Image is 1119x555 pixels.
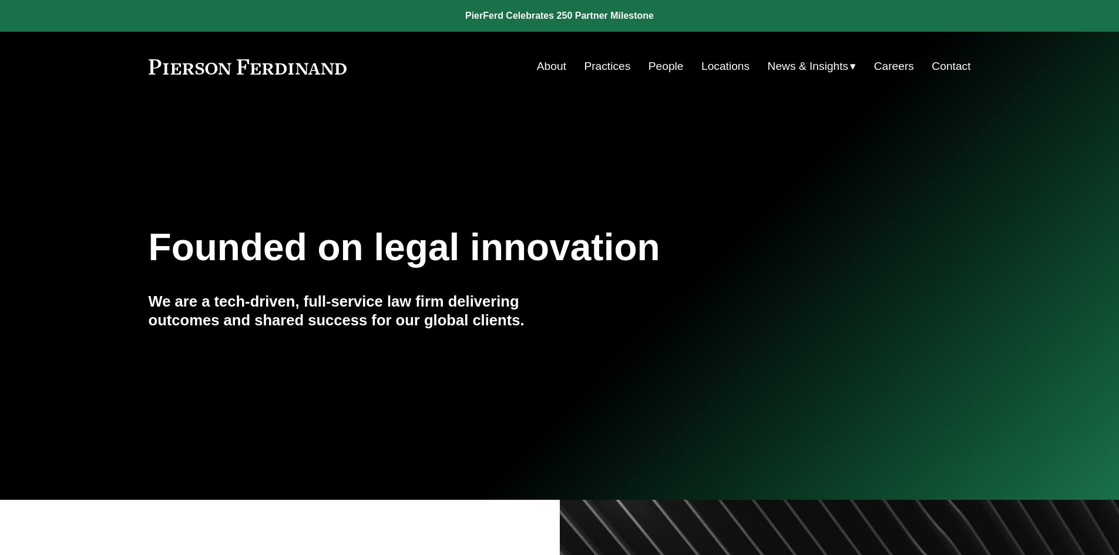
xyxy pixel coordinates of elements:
span: News & Insights [768,56,849,77]
a: Careers [874,55,914,78]
a: Contact [932,55,970,78]
a: folder dropdown [768,55,856,78]
a: Locations [701,55,750,78]
a: Practices [584,55,630,78]
a: People [648,55,684,78]
h4: We are a tech-driven, full-service law firm delivering outcomes and shared success for our global... [149,292,560,330]
h1: Founded on legal innovation [149,226,834,269]
a: About [537,55,566,78]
